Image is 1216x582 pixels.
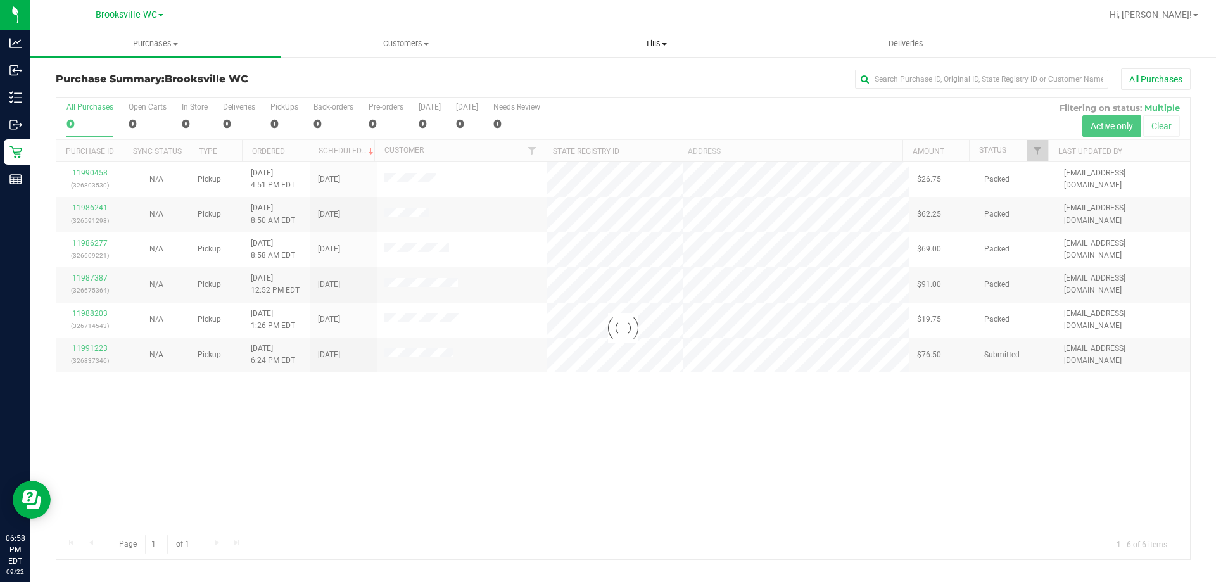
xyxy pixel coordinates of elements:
button: All Purchases [1121,68,1191,90]
span: Customers [281,38,530,49]
inline-svg: Inbound [9,64,22,77]
h3: Purchase Summary: [56,73,434,85]
a: Customers [281,30,531,57]
inline-svg: Analytics [9,37,22,49]
span: Purchases [30,38,281,49]
a: Tills [531,30,781,57]
span: Brooksville WC [165,73,248,85]
iframe: Resource center [13,481,51,519]
inline-svg: Reports [9,173,22,186]
p: 09/22 [6,567,25,576]
span: Deliveries [871,38,940,49]
span: Hi, [PERSON_NAME]! [1110,9,1192,20]
p: 06:58 PM EDT [6,533,25,567]
span: Brooksville WC [96,9,157,20]
inline-svg: Outbound [9,118,22,131]
span: Tills [531,38,780,49]
a: Deliveries [781,30,1031,57]
inline-svg: Retail [9,146,22,158]
a: Purchases [30,30,281,57]
inline-svg: Inventory [9,91,22,104]
input: Search Purchase ID, Original ID, State Registry ID or Customer Name... [855,70,1108,89]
